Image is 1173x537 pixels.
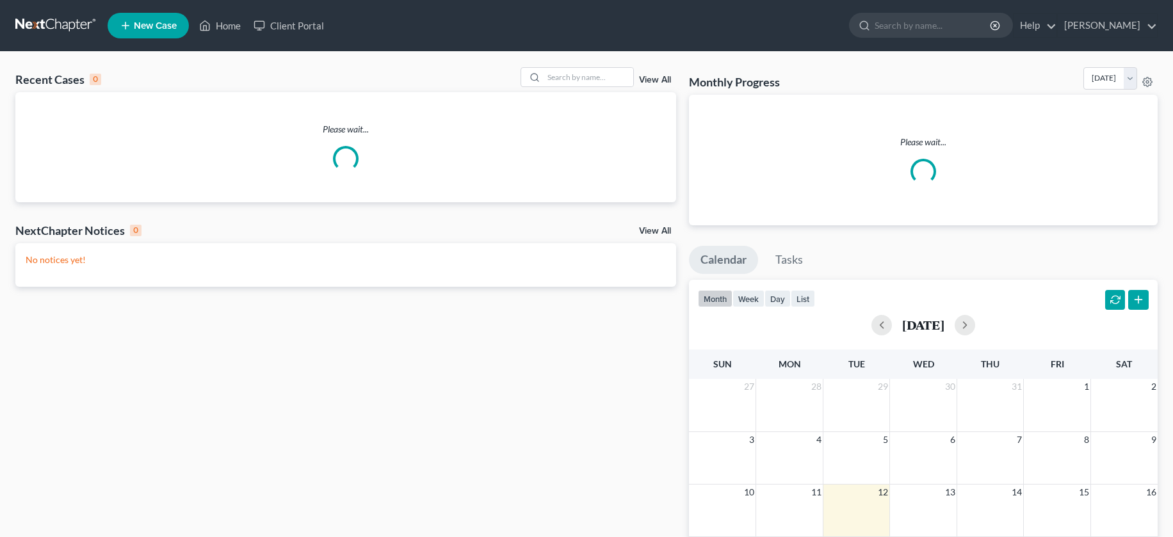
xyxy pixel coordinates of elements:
[743,485,756,500] span: 10
[902,318,944,332] h2: [DATE]
[639,76,671,84] a: View All
[981,358,999,369] span: Thu
[779,358,801,369] span: Mon
[1015,432,1023,447] span: 7
[877,379,889,394] span: 29
[944,379,957,394] span: 30
[1150,432,1158,447] span: 9
[764,246,814,274] a: Tasks
[764,290,791,307] button: day
[15,72,101,87] div: Recent Cases
[15,123,676,136] p: Please wait...
[130,225,142,236] div: 0
[748,432,756,447] span: 3
[743,379,756,394] span: 27
[193,14,247,37] a: Home
[1014,14,1056,37] a: Help
[882,432,889,447] span: 5
[698,290,732,307] button: month
[791,290,815,307] button: list
[1083,379,1090,394] span: 1
[877,485,889,500] span: 12
[90,74,101,85] div: 0
[815,432,823,447] span: 4
[949,432,957,447] span: 6
[875,13,992,37] input: Search by name...
[848,358,865,369] span: Tue
[1150,379,1158,394] span: 2
[15,223,142,238] div: NextChapter Notices
[810,379,823,394] span: 28
[639,227,671,236] a: View All
[1116,358,1132,369] span: Sat
[810,485,823,500] span: 11
[732,290,764,307] button: week
[1083,432,1090,447] span: 8
[1010,379,1023,394] span: 31
[1078,485,1090,500] span: 15
[134,21,177,31] span: New Case
[544,68,633,86] input: Search by name...
[699,136,1147,148] p: Please wait...
[1010,485,1023,500] span: 14
[944,485,957,500] span: 13
[1058,14,1157,37] a: [PERSON_NAME]
[689,74,780,90] h3: Monthly Progress
[913,358,934,369] span: Wed
[689,246,758,274] a: Calendar
[1145,485,1158,500] span: 16
[1051,358,1064,369] span: Fri
[26,253,666,266] p: No notices yet!
[247,14,330,37] a: Client Portal
[713,358,732,369] span: Sun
